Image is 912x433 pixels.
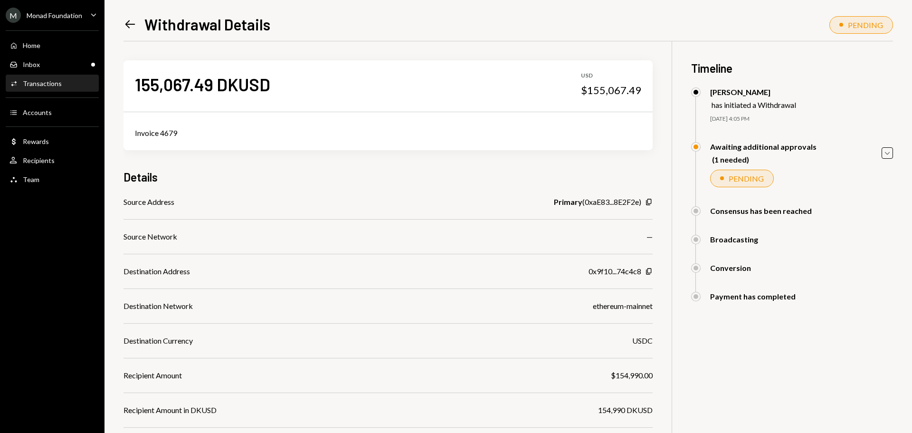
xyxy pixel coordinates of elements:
[589,266,641,277] div: 0x9f10...74c4c8
[23,60,40,68] div: Inbox
[6,152,99,169] a: Recipients
[6,37,99,54] a: Home
[135,74,270,95] div: 155,067.49 DKUSD
[710,115,893,123] div: [DATE] 4:05 PM
[23,79,62,87] div: Transactions
[554,196,582,208] b: Primary
[710,142,817,151] div: Awaiting additional approvals
[598,404,653,416] div: 154,990 DKUSD
[6,75,99,92] a: Transactions
[712,155,817,164] div: (1 needed)
[554,196,641,208] div: ( 0xaE83...8E2F2e )
[23,41,40,49] div: Home
[6,104,99,121] a: Accounts
[23,108,52,116] div: Accounts
[123,404,217,416] div: Recipient Amount in DKUSD
[23,137,49,145] div: Rewards
[593,300,653,312] div: ethereum-mainnet
[691,60,893,76] h3: Timeline
[123,335,193,346] div: Destination Currency
[123,300,193,312] div: Destination Network
[729,174,764,183] div: PENDING
[710,235,758,244] div: Broadcasting
[123,196,174,208] div: Source Address
[581,72,641,80] div: USD
[6,171,99,188] a: Team
[123,266,190,277] div: Destination Address
[123,370,182,381] div: Recipient Amount
[611,370,653,381] div: $154,990.00
[712,100,796,109] div: has initiated a Withdrawal
[710,87,796,96] div: [PERSON_NAME]
[710,292,796,301] div: Payment has completed
[23,175,39,183] div: Team
[123,231,177,242] div: Source Network
[6,8,21,23] div: M
[144,15,270,34] h1: Withdrawal Details
[848,20,883,29] div: PENDING
[710,206,812,215] div: Consensus has been reached
[646,231,653,242] div: —
[581,84,641,97] div: $155,067.49
[23,156,55,164] div: Recipients
[27,11,82,19] div: Monad Foundation
[6,56,99,73] a: Inbox
[632,335,653,346] div: USDC
[123,169,158,185] h3: Details
[710,263,751,272] div: Conversion
[6,133,99,150] a: Rewards
[135,127,641,139] div: Invoice 4679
